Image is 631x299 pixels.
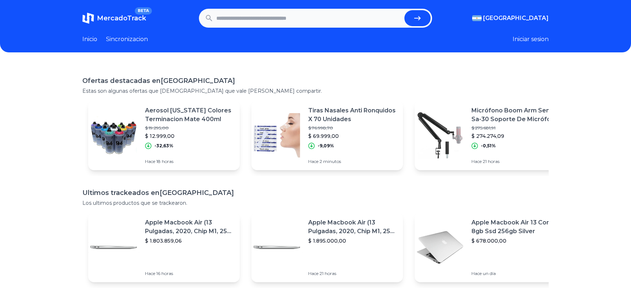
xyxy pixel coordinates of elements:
img: Featured image [88,110,139,161]
p: $ 12.999,00 [145,132,234,140]
p: Hace 16 horas [145,271,234,276]
p: Los ultimos productos que se trackearon. [82,199,549,207]
a: Featured imageApple Macbook Air 13 Core I5 8gb Ssd 256gb Silver$ 678.000,00Hace un día [415,212,566,282]
p: Hace 18 horas [145,159,234,164]
p: Tiras Nasales Anti Ronquidos X 70 Unidades [308,106,397,124]
img: Argentina [472,15,482,21]
p: -9,09% [318,143,334,149]
p: Hace 21 horas [308,271,397,276]
span: MercadoTrack [97,14,146,22]
img: Featured image [251,110,302,161]
p: -32,63% [154,143,173,149]
p: Aerosol [US_STATE] Colores Terminacion Mate 400ml [145,106,234,124]
h1: Ofertas destacadas en [GEOGRAPHIC_DATA] [82,76,549,86]
img: Featured image [415,222,466,273]
button: Iniciar sesion [513,35,549,44]
p: $ 19.295,00 [145,125,234,131]
p: Micrófono Boom Arm Sensic Sa-30 Soporte De Micrófono Girator [471,106,560,124]
p: $ 275.681,91 [471,125,560,131]
a: Featured imageAerosol [US_STATE] Colores Terminacion Mate 400ml$ 19.295,00$ 12.999,00-32,63%Hace ... [88,100,240,170]
span: [GEOGRAPHIC_DATA] [483,14,549,23]
p: $ 1.895.000,00 [308,237,397,244]
h1: Ultimos trackeados en [GEOGRAPHIC_DATA] [82,188,549,198]
p: Apple Macbook Air (13 Pulgadas, 2020, Chip M1, 256 Gb De Ssd, 8 Gb De Ram) - Plata [145,218,234,236]
p: $ 274.274,09 [471,132,560,140]
img: Featured image [88,222,139,273]
button: [GEOGRAPHIC_DATA] [472,14,549,23]
p: Hace 21 horas [471,159,560,164]
span: BETA [135,7,152,15]
a: Featured imageApple Macbook Air (13 Pulgadas, 2020, Chip M1, 256 Gb De Ssd, 8 Gb De Ram) - Plata$... [251,212,403,282]
p: $ 678.000,00 [471,237,560,244]
a: MercadoTrackBETA [82,12,146,24]
a: Featured imageMicrófono Boom Arm Sensic Sa-30 Soporte De Micrófono Girator$ 275.681,91$ 274.274,0... [415,100,566,170]
a: Featured imageTiras Nasales Anti Ronquidos X 70 Unidades$ 76.998,70$ 69.999,00-9,09%Hace 2 minutos [251,100,403,170]
p: $ 1.803.859,06 [145,237,234,244]
p: $ 76.998,70 [308,125,397,131]
a: Featured imageApple Macbook Air (13 Pulgadas, 2020, Chip M1, 256 Gb De Ssd, 8 Gb De Ram) - Plata$... [88,212,240,282]
p: $ 69.999,00 [308,132,397,140]
a: Inicio [82,35,97,44]
img: Featured image [415,110,466,161]
p: Hace un día [471,271,560,276]
img: Featured image [251,222,302,273]
p: Apple Macbook Air (13 Pulgadas, 2020, Chip M1, 256 Gb De Ssd, 8 Gb De Ram) - Plata [308,218,397,236]
p: Estas son algunas ofertas que [DEMOGRAPHIC_DATA] que vale [PERSON_NAME] compartir. [82,87,549,95]
img: MercadoTrack [82,12,94,24]
p: -0,51% [481,143,496,149]
a: Sincronizacion [106,35,148,44]
p: Apple Macbook Air 13 Core I5 8gb Ssd 256gb Silver [471,218,560,236]
p: Hace 2 minutos [308,159,397,164]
